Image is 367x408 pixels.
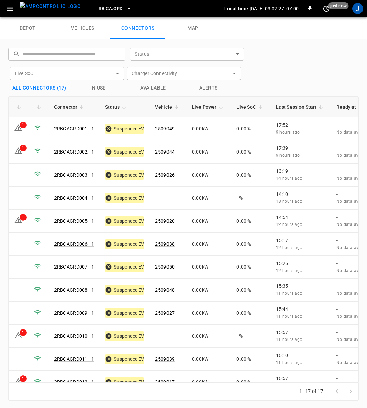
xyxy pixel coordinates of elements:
[54,195,94,201] a: 2RBCAGRD004 - 1
[249,5,299,12] p: [DATE] 03:02:27 -07:00
[236,103,265,111] span: Live SoC
[54,126,94,132] a: 2RBCAGRD001 - 1
[186,371,231,394] td: 0.00 kW
[105,147,144,157] div: SuspendedEV
[155,126,175,132] a: 2509049
[186,164,231,187] td: 0.00 kW
[20,122,27,128] div: 1
[54,333,94,339] a: 2RBCAGRD010 - 1
[105,308,144,318] div: SuspendedEV
[276,306,326,313] p: 15:44
[231,348,270,371] td: 0.00 %
[55,17,110,39] a: vehicles
[276,352,326,359] p: 16:10
[186,140,231,164] td: 0.00 kW
[276,329,326,336] p: 15:57
[276,168,326,175] p: 13:19
[20,145,27,151] div: 1
[105,331,144,341] div: SuspendedEV
[276,122,326,128] p: 17:52
[192,103,226,111] span: Live Power
[105,377,144,387] div: SuspendedEV
[105,103,129,111] span: Status
[155,264,175,270] a: 2509050
[155,310,175,316] a: 2509027
[105,193,144,203] div: SuspendedEV
[231,302,270,325] td: 0.00 %
[71,80,126,96] button: in use
[231,140,270,164] td: 0.00 %
[54,103,86,111] span: Connector
[186,325,231,348] td: 0.00 kW
[155,103,181,111] span: Vehicle
[20,375,27,382] div: 1
[165,17,221,39] a: map
[99,5,122,13] span: RB.CA.GRD
[54,379,94,385] a: 2RBCAGRD012 - 1
[105,170,144,180] div: SuspendedEV
[276,191,326,198] p: 14:10
[231,256,270,279] td: 0.00 %
[54,172,94,178] a: 2RBCAGRD003 - 1
[276,222,303,227] span: 12 hours ago
[276,237,326,244] p: 15:17
[231,325,270,348] td: - %
[231,371,270,394] td: 0.00 %
[105,285,144,295] div: SuspendedEV
[150,325,186,348] td: -
[224,5,248,12] p: Local time
[155,356,175,362] a: 2509039
[155,172,175,178] a: 2509026
[155,149,175,155] a: 2509044
[186,210,231,233] td: 0.00 kW
[186,348,231,371] td: 0.00 kW
[276,314,303,319] span: 11 hours ago
[299,388,324,395] p: 1–17 of 17
[186,302,231,325] td: 0.00 kW
[54,287,94,293] a: 2RBCAGRD008 - 1
[155,379,175,385] a: 2509017
[54,356,94,362] a: 2RBCAGRD011 - 1
[105,239,144,249] div: SuspendedEV
[105,354,144,364] div: SuspendedEV
[105,124,144,134] div: SuspendedEV
[150,187,186,210] td: -
[276,283,326,290] p: 15:35
[105,262,144,272] div: SuspendedEV
[54,241,94,247] a: 2RBCAGRD006 - 1
[54,218,94,224] a: 2RBCAGRD005 - 1
[276,214,326,221] p: 14:54
[186,187,231,210] td: 0.00 kW
[276,145,326,151] p: 17:39
[276,260,326,267] p: 15:25
[276,337,303,342] span: 11 hours ago
[155,218,175,224] a: 2509020
[276,153,300,158] span: 9 hours ago
[276,291,303,296] span: 11 hours ago
[231,279,270,302] td: 0.00 %
[186,279,231,302] td: 0.00 kW
[276,130,300,135] span: 9 hours ago
[231,233,270,256] td: 0.00 %
[186,256,231,279] td: 0.00 kW
[336,103,365,111] span: Ready at
[321,3,332,14] button: set refresh interval
[328,2,349,9] span: just now
[231,187,270,210] td: - %
[20,329,27,336] div: 1
[186,117,231,140] td: 0.00 kW
[8,80,71,96] button: All Connectors (17)
[276,360,303,365] span: 11 hours ago
[54,264,94,270] a: 2RBCAGRD007 - 1
[276,375,326,382] p: 16:57
[276,199,303,204] span: 13 hours ago
[276,103,326,111] span: Last Session Start
[20,214,27,221] div: 1
[155,287,175,293] a: 2509048
[20,2,81,11] img: ampcontrol.io logo
[231,164,270,187] td: 0.00 %
[96,2,134,15] button: RB.CA.GRD
[181,80,236,96] button: Alerts
[186,233,231,256] td: 0.00 kW
[155,241,175,247] a: 2509038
